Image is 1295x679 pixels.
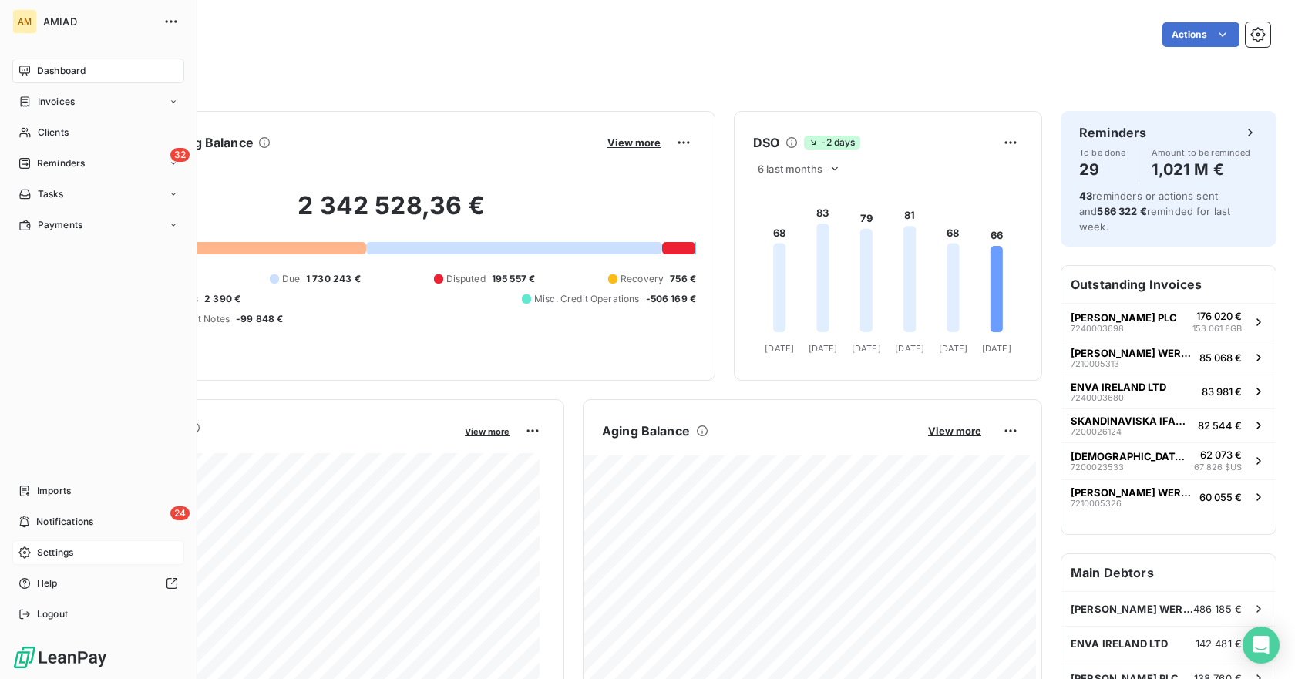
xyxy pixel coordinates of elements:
span: ENVA IRELAND LTD [1071,381,1166,393]
button: Actions [1162,22,1239,47]
span: 43 [1079,190,1092,202]
button: [DEMOGRAPHIC_DATA] SA720002353362 073 €67 826 $US [1061,442,1276,480]
span: ENVA IRELAND LTD [1071,637,1168,650]
span: Clients [38,126,69,139]
span: Amount to be reminded [1152,148,1251,157]
span: 2 390 € [204,292,240,306]
span: 7240003698 [1071,324,1124,333]
span: Recovery [621,272,664,286]
h6: DSO [753,133,779,152]
span: 24 [170,506,190,520]
span: 7200026124 [1071,427,1122,436]
span: reminders or actions sent and reminded for last week. [1079,190,1230,233]
span: 7200023533 [1071,462,1124,472]
h2: 2 342 528,36 € [87,190,696,237]
tspan: [DATE] [939,343,968,354]
span: 85 068 € [1199,351,1242,364]
h4: 1,021 M € [1152,157,1251,182]
button: [PERSON_NAME] PLC7240003698176 020 €153 061 £GB [1061,303,1276,341]
span: Monthly Revenue [87,437,454,453]
span: -99 848 € [236,312,283,326]
h6: Outstanding Invoices [1061,266,1276,303]
span: Notifications [36,515,93,529]
span: 486 185 € [1193,603,1242,615]
span: 67 826 $US [1194,461,1242,474]
span: 7210005313 [1071,359,1119,368]
span: SKANDINAVISKA IFAB FILTERING AB [1071,415,1192,427]
tspan: [DATE] [765,343,794,354]
tspan: [DATE] [982,343,1011,354]
h4: 29 [1079,157,1126,182]
button: View more [923,424,986,438]
span: [PERSON_NAME] PLC [1071,311,1177,324]
button: SKANDINAVISKA IFAB FILTERING AB720002612482 544 € [1061,408,1276,442]
span: 195 557 € [492,272,535,286]
span: [PERSON_NAME] WERFT GmbH [1071,347,1193,359]
span: -2 days [804,136,859,150]
span: Tasks [38,187,64,201]
span: 142 481 € [1196,637,1242,650]
span: View more [465,426,510,437]
span: Disputed [446,272,486,286]
span: 7240003680 [1071,393,1124,402]
span: To be done [1079,148,1126,157]
button: ENVA IRELAND LTD724000368083 981 € [1061,375,1276,408]
span: 82 544 € [1198,419,1242,432]
span: Imports [37,484,71,498]
span: Invoices [38,95,75,109]
span: 176 020 € [1196,310,1242,322]
span: [PERSON_NAME] WERFT GmbH [1071,603,1193,615]
span: 586 322 € [1097,205,1146,217]
span: 756 € [670,272,696,286]
button: View more [460,424,514,438]
span: Dashboard [37,64,86,78]
span: Due [282,272,300,286]
span: View more [607,136,661,149]
div: Open Intercom Messenger [1243,627,1280,664]
tspan: [DATE] [895,343,924,354]
span: 83 981 € [1202,385,1242,398]
tspan: [DATE] [852,343,881,354]
div: AM [12,9,37,34]
span: Misc. Credit Operations [534,292,639,306]
span: Logout [37,607,68,621]
span: -506 169 € [646,292,697,306]
button: View more [603,136,665,150]
span: 60 055 € [1199,491,1242,503]
span: Help [37,576,58,590]
span: 6 last months [758,163,822,175]
span: 153 061 £GB [1192,322,1242,335]
span: Reminders [37,156,85,170]
span: 32 [170,148,190,162]
span: Settings [37,546,73,560]
h6: Reminders [1079,123,1146,142]
span: 7210005326 [1071,499,1122,508]
span: 1 730 243 € [306,272,361,286]
img: Logo LeanPay [12,645,108,670]
a: Help [12,571,184,596]
h6: Aging Balance [602,422,690,440]
button: [PERSON_NAME] WERFT GmbH721000532660 055 € [1061,479,1276,513]
span: [PERSON_NAME] WERFT GmbH [1071,486,1193,499]
tspan: [DATE] [809,343,838,354]
h6: Main Debtors [1061,554,1276,591]
span: 62 073 € [1200,449,1242,461]
button: [PERSON_NAME] WERFT GmbH721000531385 068 € [1061,341,1276,375]
span: AMIAD [43,15,154,28]
span: [DEMOGRAPHIC_DATA] SA [1071,450,1188,462]
span: Payments [38,218,82,232]
span: View more [928,425,981,437]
